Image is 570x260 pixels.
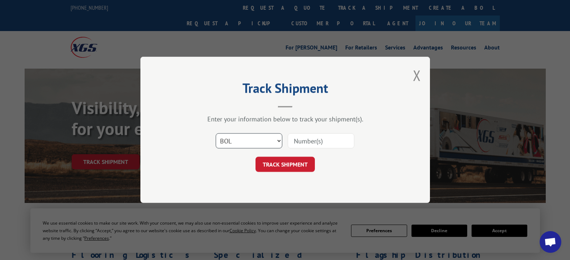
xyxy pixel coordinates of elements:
button: TRACK SHIPMENT [256,157,315,172]
button: Close modal [413,66,421,85]
div: Open chat [540,231,561,253]
h2: Track Shipment [177,83,394,97]
input: Number(s) [288,134,354,149]
div: Enter your information below to track your shipment(s). [177,115,394,123]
